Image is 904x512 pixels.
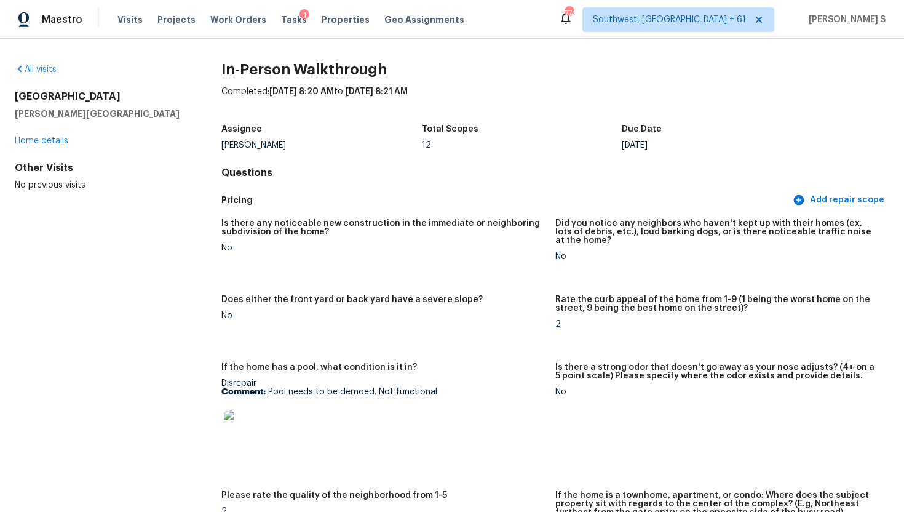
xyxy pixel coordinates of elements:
div: No [555,252,879,261]
h5: Assignee [221,125,262,134]
span: [DATE] 8:20 AM [269,87,334,96]
span: Southwest, [GEOGRAPHIC_DATA] + 61 [593,14,746,26]
span: Visits [117,14,143,26]
a: Home details [15,137,68,145]
span: Geo Assignments [384,14,464,26]
div: 774 [565,7,573,20]
h5: Please rate the quality of the neighborhood from 1-5 [221,491,447,500]
div: No [221,311,545,320]
span: Properties [322,14,370,26]
span: Add repair scope [795,193,884,208]
h5: Is there a strong odor that doesn't go away as your nose adjusts? (4+ on a 5 point scale) Please ... [555,363,879,380]
div: 2 [555,320,879,329]
h5: If the home has a pool, what condition is it in? [221,363,417,372]
span: Maestro [42,14,82,26]
div: No [555,388,879,396]
h4: Questions [221,167,889,179]
h5: Does either the front yard or back yard have a severe slope? [221,295,483,304]
b: Comment: [221,388,266,396]
p: Pool needs to be demoed. Not functional [221,388,545,396]
h5: Due Date [622,125,662,134]
h5: Pricing [221,194,790,207]
h5: Is there any noticeable new construction in the immediate or neighboring subdivision of the home? [221,219,545,236]
h2: In-Person Walkthrough [221,63,889,76]
span: [PERSON_NAME] S [804,14,886,26]
span: No previous visits [15,181,85,190]
div: [PERSON_NAME] [221,141,422,150]
h5: [PERSON_NAME][GEOGRAPHIC_DATA] [15,108,182,120]
a: All visits [15,65,57,74]
h5: Did you notice any neighbors who haven't kept up with their homes (ex. lots of debris, etc.), lou... [555,219,879,245]
div: 1 [299,9,309,22]
div: [DATE] [622,141,822,150]
h2: [GEOGRAPHIC_DATA] [15,90,182,103]
div: Completed: to [221,86,889,118]
div: Disrepair [221,379,545,457]
div: Other Visits [15,162,182,174]
h5: Rate the curb appeal of the home from 1-9 (1 being the worst home on the street, 9 being the best... [555,295,879,313]
span: Tasks [281,15,307,24]
span: [DATE] 8:21 AM [346,87,408,96]
h5: Total Scopes [422,125,478,134]
span: Work Orders [210,14,266,26]
div: 12 [422,141,622,150]
div: No [221,244,545,252]
span: Projects [157,14,196,26]
button: Add repair scope [790,189,889,212]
